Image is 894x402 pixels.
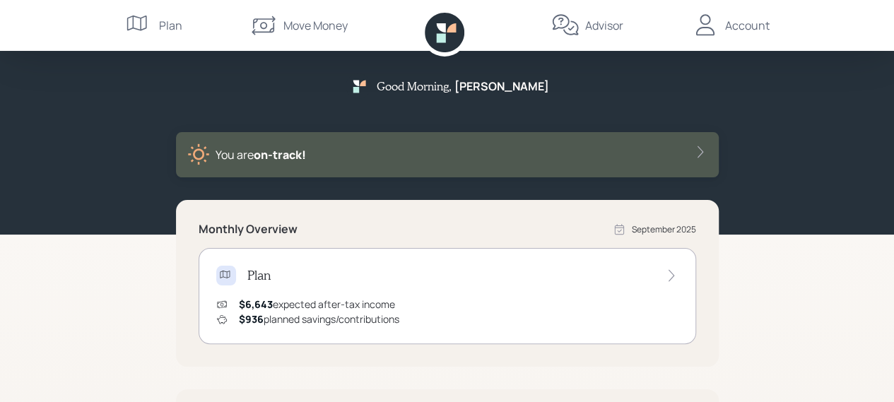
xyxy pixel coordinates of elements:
div: You are [216,146,306,163]
h5: Good Morning , [377,79,452,93]
div: Account [725,17,770,34]
div: planned savings/contributions [239,312,399,326]
div: Move Money [283,17,348,34]
h4: Plan [247,268,271,283]
h5: [PERSON_NAME] [454,80,549,93]
span: $936 [239,312,264,326]
h5: Monthly Overview [199,223,298,236]
div: Advisor [585,17,623,34]
div: Plan [159,17,182,34]
img: sunny-XHVQM73Q.digested.png [187,143,210,166]
div: September 2025 [632,223,696,236]
span: on‑track! [254,147,306,162]
span: $6,643 [239,297,273,311]
div: expected after-tax income [239,297,395,312]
